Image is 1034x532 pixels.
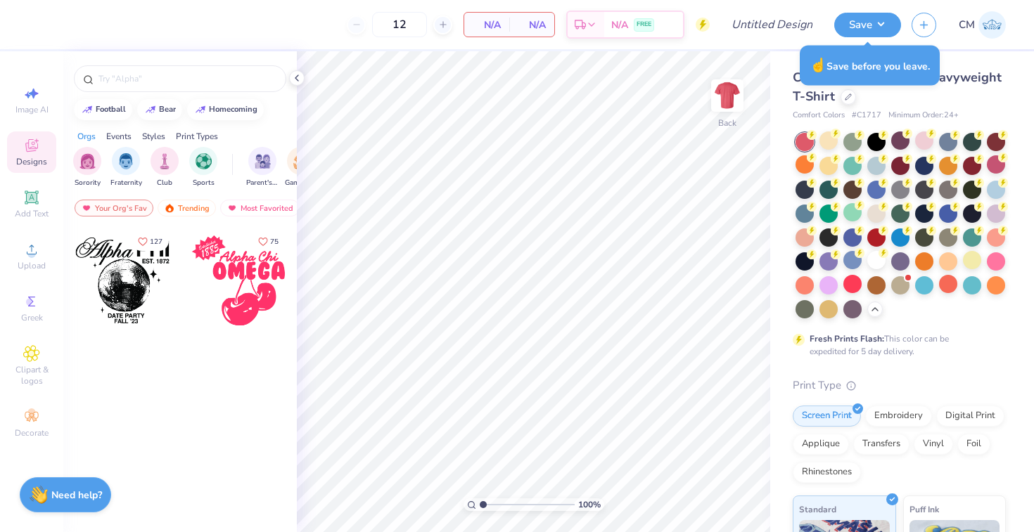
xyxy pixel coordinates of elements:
[888,110,959,122] span: Minimum Order: 24 +
[97,72,277,86] input: Try "Alpha"
[246,178,279,188] span: Parent's Weekend
[137,99,182,120] button: bear
[196,153,212,169] img: Sports Image
[255,153,271,169] img: Parent's Weekend Image
[74,99,132,120] button: football
[75,178,101,188] span: Sorority
[15,427,49,439] span: Decorate
[142,130,165,143] div: Styles
[209,105,257,113] div: homecoming
[16,156,47,167] span: Designs
[285,147,317,188] button: filter button
[793,69,1002,105] span: Comfort Colors Adult Heavyweight T-Shirt
[293,153,309,169] img: Game Day Image
[51,488,102,502] strong: Need help?
[110,147,142,188] button: filter button
[77,130,96,143] div: Orgs
[164,203,175,213] img: trending.gif
[118,153,134,169] img: Fraternity Image
[852,110,881,122] span: # C1717
[189,147,217,188] div: filter for Sports
[110,147,142,188] div: filter for Fraternity
[637,20,651,30] span: FREE
[73,147,101,188] button: filter button
[518,18,546,32] span: N/A
[7,364,56,387] span: Clipart & logos
[150,238,162,245] span: 127
[473,18,501,32] span: N/A
[720,11,824,39] input: Untitled Design
[853,434,909,455] div: Transfers
[793,377,1006,394] div: Print Type
[157,178,172,188] span: Club
[75,200,153,216] div: Your Org's Fav
[978,11,1006,39] img: Chloe Murlin
[270,238,279,245] span: 75
[176,130,218,143] div: Print Types
[82,105,93,114] img: trend_line.gif
[793,434,849,455] div: Applique
[81,203,92,213] img: most_fav.gif
[158,200,216,216] div: Trending
[193,178,215,188] span: Sports
[151,147,179,188] button: filter button
[79,153,96,169] img: Sorority Image
[800,46,940,86] div: Save before you leave.
[611,18,628,32] span: N/A
[718,117,736,129] div: Back
[810,333,884,344] strong: Fresh Prints Flash:
[226,203,238,213] img: most_fav.gif
[713,82,741,110] img: Back
[959,17,975,33] span: CM
[810,332,983,358] div: This color can be expedited for 5 day delivery.
[132,232,169,251] button: Like
[189,147,217,188] button: filter button
[145,105,156,114] img: trend_line.gif
[106,130,132,143] div: Events
[110,178,142,188] span: Fraternity
[73,147,101,188] div: filter for Sorority
[96,105,126,113] div: football
[220,200,300,216] div: Most Favorited
[246,147,279,188] button: filter button
[793,110,845,122] span: Comfort Colors
[15,208,49,219] span: Add Text
[157,153,172,169] img: Club Image
[959,11,1006,39] a: CM
[865,406,932,427] div: Embroidery
[246,147,279,188] div: filter for Parent's Weekend
[372,12,427,37] input: – –
[793,462,861,483] div: Rhinestones
[810,56,826,74] span: ☝️
[21,312,43,323] span: Greek
[793,406,861,427] div: Screen Print
[914,434,953,455] div: Vinyl
[159,105,176,113] div: bear
[909,502,939,517] span: Puff Ink
[18,260,46,271] span: Upload
[799,502,836,517] span: Standard
[252,232,285,251] button: Like
[285,178,317,188] span: Game Day
[151,147,179,188] div: filter for Club
[187,99,264,120] button: homecoming
[15,104,49,115] span: Image AI
[957,434,990,455] div: Foil
[578,498,601,511] span: 100 %
[834,13,901,37] button: Save
[285,147,317,188] div: filter for Game Day
[936,406,1004,427] div: Digital Print
[195,105,206,114] img: trend_line.gif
